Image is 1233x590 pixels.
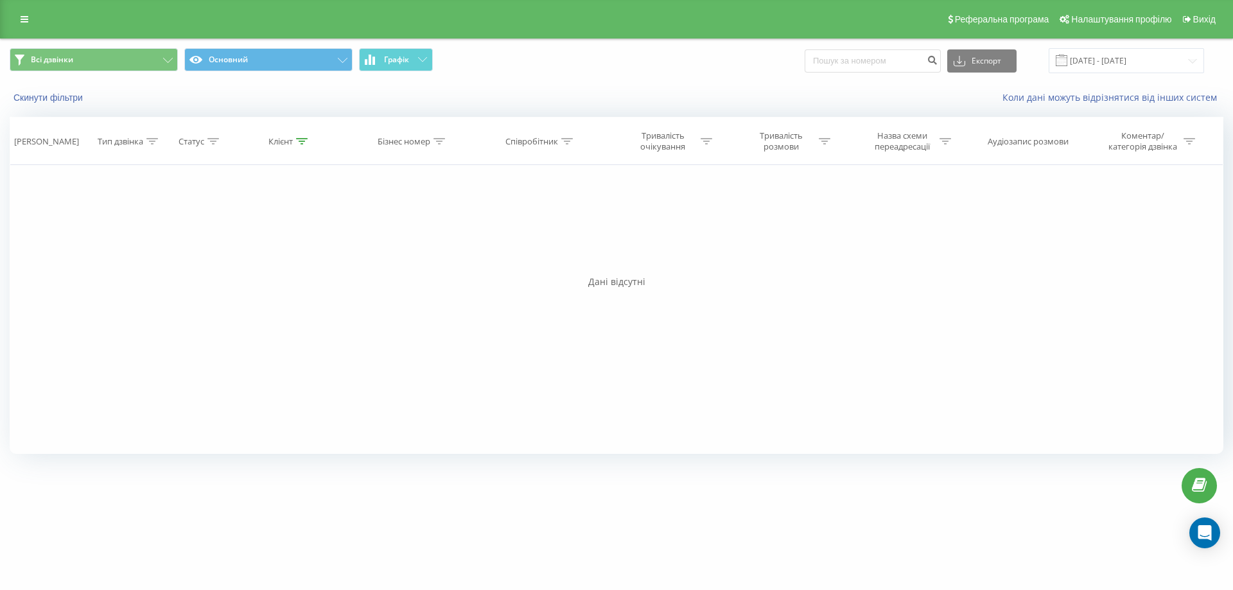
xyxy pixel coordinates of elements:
div: Статус [179,136,204,147]
button: Скинути фільтри [10,92,89,103]
div: Співробітник [505,136,558,147]
div: Тривалість очікування [629,130,697,152]
button: Експорт [947,49,1017,73]
div: Коментар/категорія дзвінка [1105,130,1180,152]
div: Бізнес номер [378,136,430,147]
div: Клієнт [268,136,293,147]
div: Тип дзвінка [98,136,143,147]
div: Аудіозапис розмови [988,136,1069,147]
div: Дані відсутні [10,275,1223,288]
span: Реферальна програма [955,14,1049,24]
div: Назва схеми переадресації [868,130,936,152]
button: Основний [184,48,353,71]
div: [PERSON_NAME] [14,136,79,147]
button: Графік [359,48,433,71]
button: Всі дзвінки [10,48,178,71]
span: Налаштування профілю [1071,14,1171,24]
span: Графік [384,55,409,64]
span: Вихід [1193,14,1216,24]
input: Пошук за номером [805,49,941,73]
div: Тривалість розмови [747,130,816,152]
span: Всі дзвінки [31,55,73,65]
div: Open Intercom Messenger [1189,517,1220,548]
a: Коли дані можуть відрізнятися вiд інших систем [1002,91,1223,103]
